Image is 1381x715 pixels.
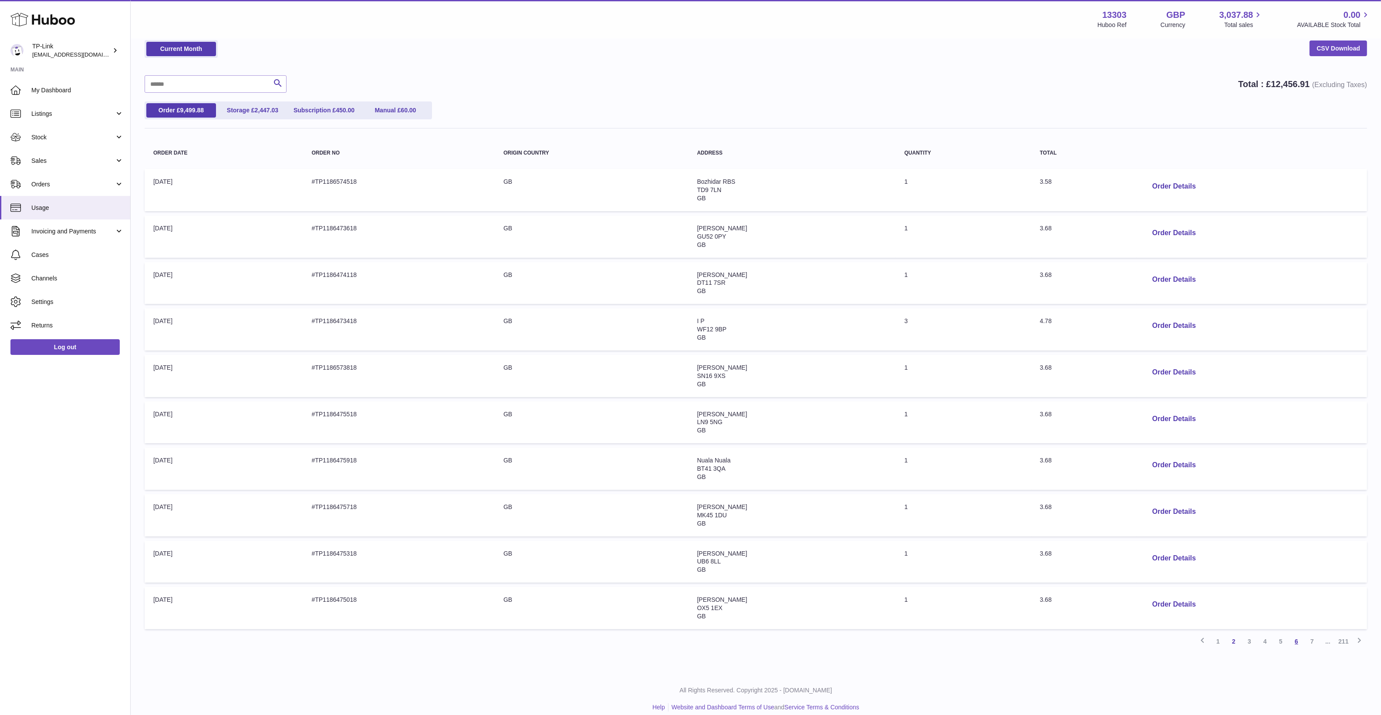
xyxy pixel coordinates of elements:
td: 1 [896,401,1031,444]
span: GU52 0PY [697,233,726,240]
td: GB [495,308,689,351]
a: 4 [1257,634,1273,649]
td: #TP1186473418 [303,308,494,351]
span: [PERSON_NAME] [697,225,747,232]
span: TD9 7LN [697,186,722,193]
td: #TP1186573818 [303,355,494,397]
span: GB [697,473,706,480]
td: 1 [896,216,1031,258]
span: 3.68 [1040,271,1052,278]
button: Order Details [1145,550,1203,567]
span: Stock [31,133,115,142]
span: GB [697,195,706,202]
span: [PERSON_NAME] [697,503,747,510]
td: #TP1186574518 [303,169,494,211]
span: Settings [31,298,124,306]
strong: Total : £ [1238,79,1367,89]
span: 3.68 [1040,225,1052,232]
td: 3 [896,308,1031,351]
li: and [669,703,859,712]
td: [DATE] [145,541,303,583]
th: Order Date [145,142,303,165]
td: #TP1186475018 [303,587,494,629]
span: [PERSON_NAME] [697,364,747,371]
td: 1 [896,355,1031,397]
span: [EMAIL_ADDRESS][DOMAIN_NAME] [32,51,128,58]
button: Order Details [1145,224,1203,242]
strong: GBP [1166,9,1185,21]
span: [PERSON_NAME] [697,271,747,278]
a: Subscription £450.00 [289,103,359,118]
th: Order no [303,142,494,165]
span: GB [697,520,706,527]
span: 3.68 [1040,550,1052,557]
a: CSV Download [1310,40,1367,56]
a: 5 [1273,634,1289,649]
button: Order Details [1145,178,1203,196]
span: My Dashboard [31,86,124,94]
span: Orders [31,180,115,189]
div: Huboo Ref [1097,21,1127,29]
td: 1 [896,262,1031,304]
a: 6 [1289,634,1304,649]
td: GB [495,401,689,444]
span: GB [697,241,706,248]
span: [PERSON_NAME] [697,596,747,603]
td: #TP1186475318 [303,541,494,583]
span: OX5 1EX [697,604,723,611]
span: 3.68 [1040,596,1052,603]
a: 1 [1210,634,1226,649]
td: [DATE] [145,308,303,351]
td: 1 [896,448,1031,490]
td: GB [495,494,689,536]
span: Listings [31,110,115,118]
span: Total sales [1224,21,1263,29]
td: [DATE] [145,216,303,258]
span: AVAILABLE Stock Total [1297,21,1371,29]
span: UB6 8LL [697,558,721,565]
span: [PERSON_NAME] [697,550,747,557]
button: Order Details [1145,503,1203,521]
td: 1 [896,169,1031,211]
a: 211 [1336,634,1351,649]
span: LN9 5NG [697,418,723,425]
button: Order Details [1145,364,1203,381]
span: ... [1320,634,1336,649]
a: 7 [1304,634,1320,649]
td: [DATE] [145,169,303,211]
a: Current Month [146,42,216,56]
span: [PERSON_NAME] [697,411,747,418]
span: GB [697,334,706,341]
td: #TP1186474118 [303,262,494,304]
td: GB [495,541,689,583]
span: 3.68 [1040,364,1052,371]
span: 0.00 [1344,9,1361,21]
span: 60.00 [401,107,416,114]
a: Log out [10,339,120,355]
span: GB [697,381,706,388]
span: Bozhidar RBS [697,178,736,185]
td: [DATE] [145,355,303,397]
span: 3.68 [1040,503,1052,510]
span: I P [697,317,705,324]
img: internalAdmin-13303@internal.huboo.com [10,44,24,57]
td: GB [495,169,689,211]
span: BT41 3QA [697,465,726,472]
td: #TP1186473618 [303,216,494,258]
td: GB [495,216,689,258]
th: Quantity [896,142,1031,165]
a: Order £9,499.88 [146,103,216,118]
span: GB [697,427,706,434]
td: 1 [896,587,1031,629]
span: WF12 9BP [697,326,727,333]
button: Order Details [1145,596,1203,614]
span: (Excluding Taxes) [1312,81,1367,88]
a: 3 [1242,634,1257,649]
th: Address [689,142,896,165]
td: 1 [896,541,1031,583]
a: 2 [1226,634,1242,649]
span: SN16 9XS [697,372,726,379]
span: GB [697,566,706,573]
td: #TP1186475518 [303,401,494,444]
td: [DATE] [145,494,303,536]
